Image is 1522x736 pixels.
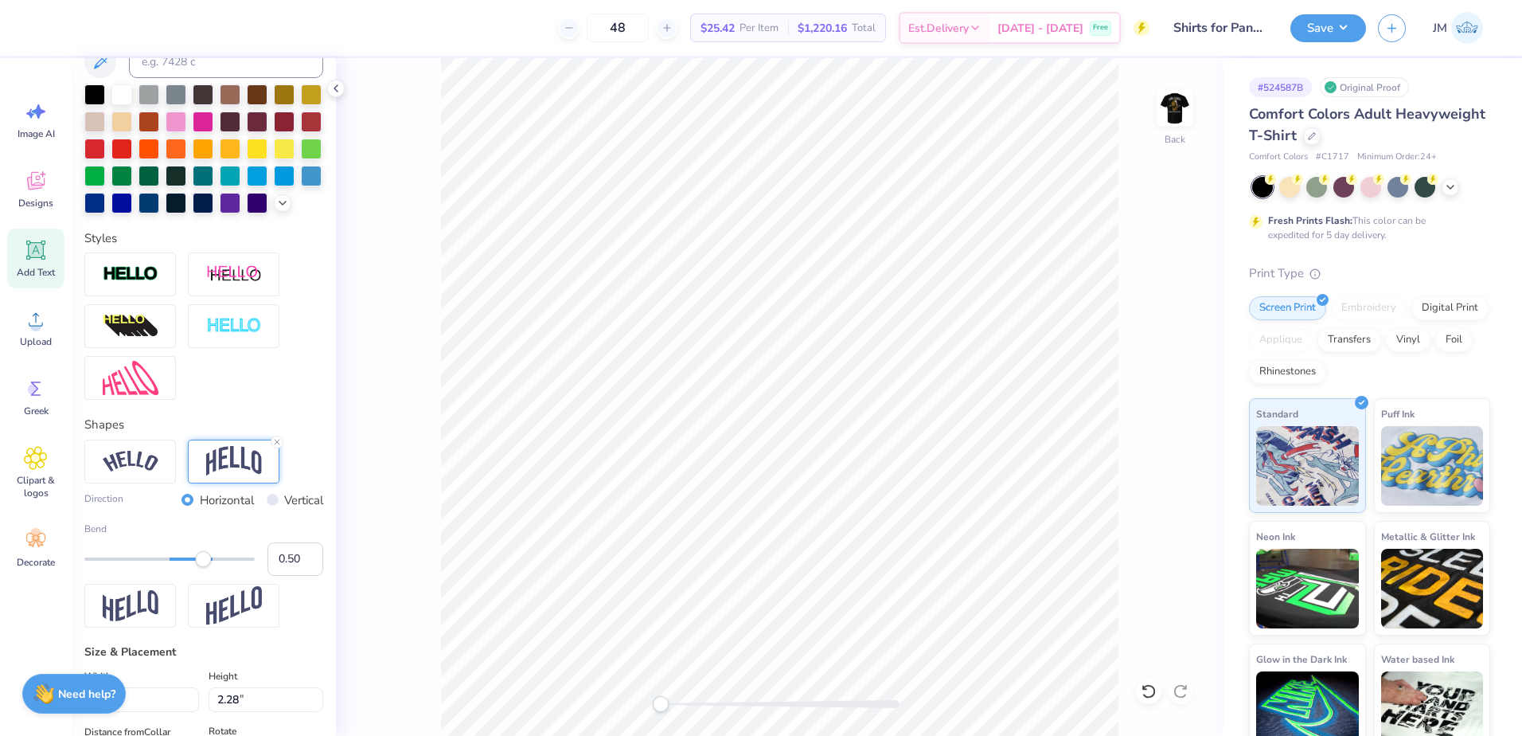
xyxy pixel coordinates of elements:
button: Save [1290,14,1366,42]
label: Styles [84,229,117,248]
img: Shadow [206,264,262,284]
span: $25.42 [701,20,735,37]
span: [DATE] - [DATE] [997,20,1083,37]
span: Est. Delivery [908,20,969,37]
label: Horizontal [200,491,254,510]
strong: Need help? [58,687,115,702]
img: Standard [1256,426,1359,506]
div: This color can be expedited for 5 day delivery. [1268,213,1464,242]
img: Metallic & Glitter Ink [1381,549,1484,628]
div: # 524587B [1249,77,1312,97]
img: Back [1159,92,1191,124]
a: JM [1426,12,1490,44]
span: Greek [24,405,49,417]
input: – – [587,14,649,42]
span: Comfort Colors Adult Heavyweight T-Shirt [1249,104,1485,145]
span: Total [852,20,876,37]
span: Water based Ink [1381,651,1454,667]
span: Clipart & logos [10,474,62,499]
img: Joshua Malaki [1451,12,1483,44]
span: Add Text [17,266,55,279]
label: Width [84,667,111,686]
span: Designs [18,197,53,209]
div: Original Proof [1320,77,1409,97]
span: JM [1433,19,1447,37]
span: Metallic & Glitter Ink [1381,528,1475,545]
div: Size & Placement [84,644,323,660]
div: Vinyl [1386,328,1430,352]
div: Digital Print [1411,296,1489,320]
span: Free [1093,22,1108,33]
span: $1,220.16 [798,20,847,37]
label: Shapes [84,416,124,434]
span: # C1717 [1316,151,1349,164]
span: Upload [20,335,52,348]
span: Per Item [740,20,779,37]
span: Comfort Colors [1249,151,1308,164]
label: Vertical [284,491,323,510]
img: Free Distort [103,361,158,395]
img: Rise [206,586,262,625]
div: Back [1165,132,1185,147]
img: Negative Space [206,317,262,335]
span: Standard [1256,405,1298,422]
img: Stroke [103,265,158,284]
div: Foil [1435,328,1473,352]
span: Image AI [18,127,55,140]
img: Flag [103,590,158,621]
input: Untitled Design [1161,12,1278,44]
div: Rhinestones [1249,360,1326,384]
span: Neon Ink [1256,528,1295,545]
img: 3D Illusion [103,314,158,339]
span: Glow in the Dark Ink [1256,651,1347,667]
label: Bend [84,522,323,536]
span: Puff Ink [1381,405,1415,422]
label: Direction [84,491,123,510]
div: Transfers [1317,328,1381,352]
img: Puff Ink [1381,426,1484,506]
img: Arc [103,451,158,472]
span: Decorate [17,556,55,569]
div: Screen Print [1249,296,1326,320]
div: Print Type [1249,264,1490,283]
div: Applique [1249,328,1313,352]
div: Embroidery [1331,296,1407,320]
strong: Fresh Prints Flash: [1268,214,1352,227]
div: Accessibility label [653,696,669,712]
label: Height [209,667,237,686]
div: Accessibility label [195,551,211,567]
span: Minimum Order: 24 + [1357,151,1437,164]
img: Arch [206,446,262,476]
input: e.g. 7428 c [129,46,323,78]
img: Neon Ink [1256,549,1359,628]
